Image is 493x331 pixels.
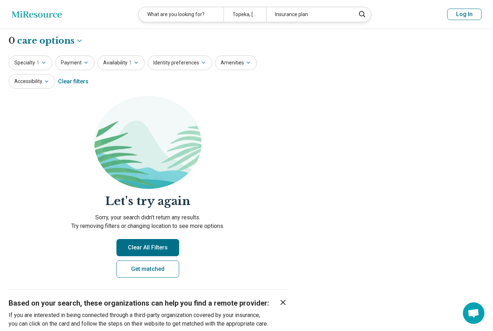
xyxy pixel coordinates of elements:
[17,35,83,47] button: Care options
[116,261,179,278] a: Get matched
[148,55,212,70] button: Identity preferences
[447,9,482,20] button: Log In
[9,74,55,89] button: Accessibility
[129,59,132,67] span: 1
[266,7,351,22] div: Insurance plan
[9,213,287,230] p: Sorry, your search didn’t return any results. Try removing filters or changing location to see mo...
[139,7,224,22] div: What are you looking for?
[58,73,88,90] div: Clear filters
[463,302,484,324] a: Open chat
[37,59,39,67] span: 1
[9,193,287,209] h2: Let's try again
[9,35,83,47] h1: 0
[215,55,257,70] button: Amenities
[97,55,145,70] button: Availability1
[55,55,95,70] button: Payment
[9,55,52,70] button: Specialty1
[116,239,179,256] button: Clear All Filters
[17,35,75,47] span: care options
[224,7,266,22] div: Topeka, [GEOGRAPHIC_DATA]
